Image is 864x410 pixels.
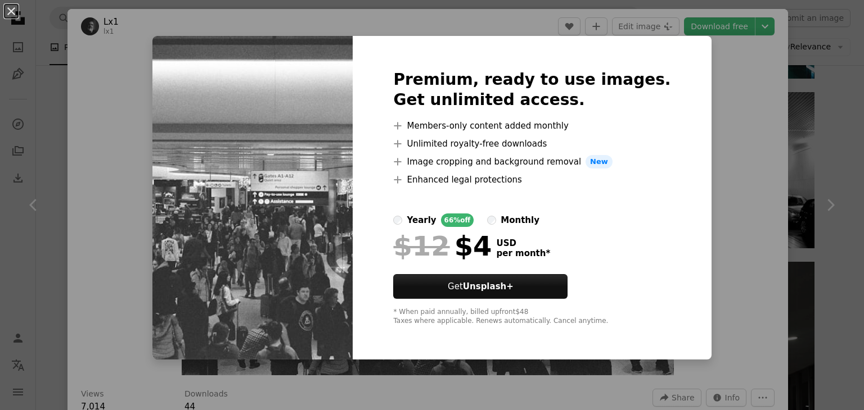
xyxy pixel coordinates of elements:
[393,231,449,261] span: $12
[407,213,436,227] div: yearly
[463,281,514,291] strong: Unsplash+
[393,119,670,133] li: Members-only content added monthly
[496,248,550,258] span: per month *
[501,213,539,227] div: monthly
[393,231,492,261] div: $4
[393,216,402,225] input: yearly66%off
[152,36,353,359] img: photo-1736519251694-97151c0de722
[393,137,670,151] li: Unlimited royalty-free downloads
[487,216,496,225] input: monthly
[586,155,613,168] span: New
[441,213,474,227] div: 66% off
[393,155,670,168] li: Image cropping and background removal
[393,70,670,110] h2: Premium, ready to use images. Get unlimited access.
[393,308,670,326] div: * When paid annually, billed upfront $48 Taxes where applicable. Renews automatically. Cancel any...
[393,173,670,186] li: Enhanced legal protections
[393,274,568,299] button: GetUnsplash+
[496,238,550,248] span: USD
